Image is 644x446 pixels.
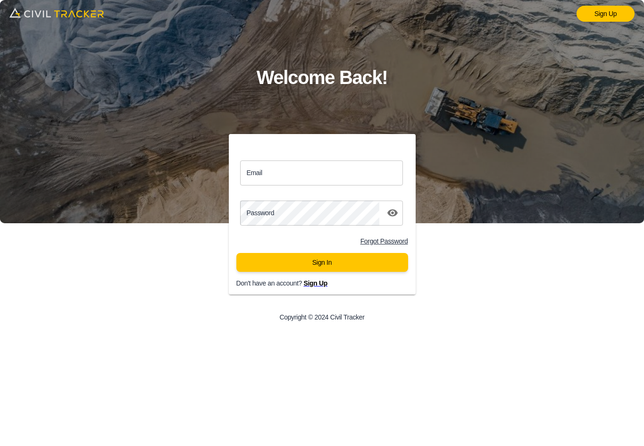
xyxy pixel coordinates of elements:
[240,160,403,185] input: email
[577,6,635,22] a: Sign Up
[303,279,327,287] a: Sign Up
[383,203,402,222] button: toggle password visibility
[236,253,408,272] button: Sign In
[279,313,364,321] p: Copyright © 2024 Civil Tracker
[257,62,388,93] h1: Welcome Back!
[9,5,104,21] img: logo
[236,279,423,287] p: Don't have an account?
[360,237,408,245] a: Forgot Password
